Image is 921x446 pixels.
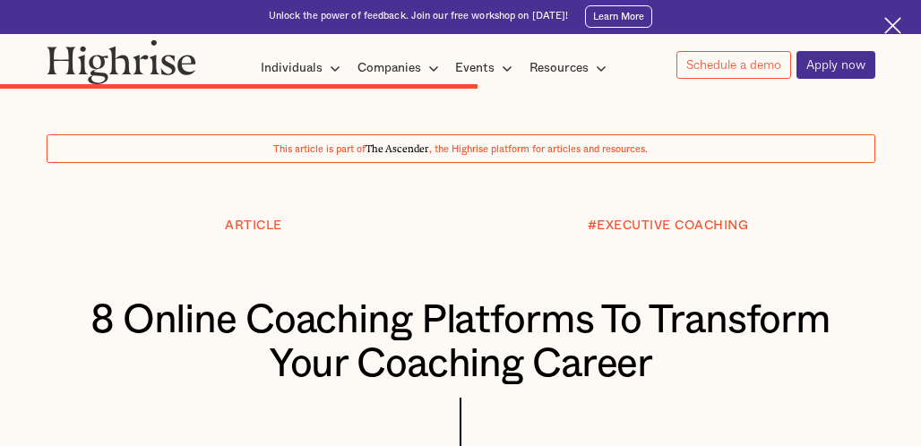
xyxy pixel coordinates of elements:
div: Events [455,57,495,79]
a: Schedule a demo [676,51,791,79]
div: Resources [529,57,612,79]
div: Article [225,219,282,233]
span: This article is part of [273,144,366,154]
img: Cross icon [884,17,901,34]
div: Resources [529,57,589,79]
div: Companies [357,57,444,79]
div: Unlock the power of feedback. Join our free workshop on [DATE]! [269,10,569,23]
h1: 8 Online Coaching Platforms To Transform Your Coaching Career [82,299,839,387]
span: The Ascender [366,141,429,152]
a: Learn More [585,5,652,28]
a: Apply now [796,51,875,79]
div: Events [455,57,518,79]
div: Individuals [261,57,346,79]
img: Highrise logo [47,39,196,85]
div: Companies [357,57,421,79]
div: #EXECUTIVE COACHING [588,219,749,233]
span: , the Highrise platform for articles and resources. [429,144,648,154]
div: Individuals [261,57,323,79]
